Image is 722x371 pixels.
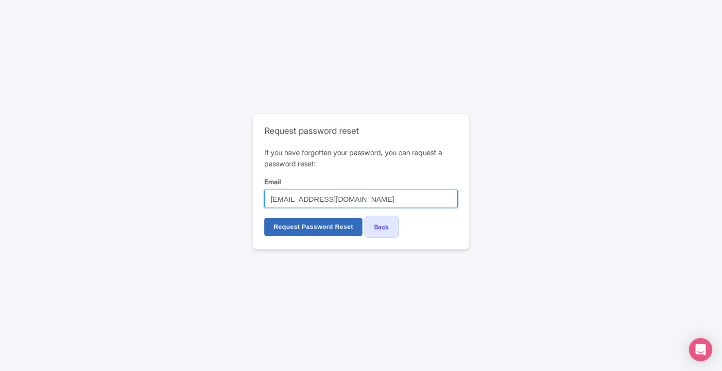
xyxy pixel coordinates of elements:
[264,177,458,187] label: Email
[264,218,362,236] input: Request Password Reset
[264,190,458,208] input: username@example.com
[264,147,458,169] p: If you have forgotten your password, you can request a password reset:
[364,216,399,238] a: Back
[264,126,458,136] h2: Request password reset
[689,338,712,361] div: Open Intercom Messenger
